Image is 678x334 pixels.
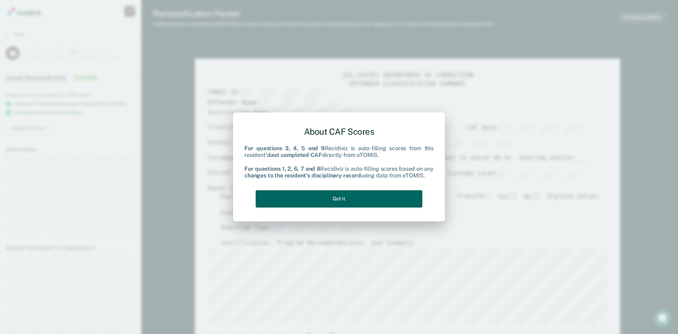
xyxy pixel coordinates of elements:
[244,165,320,172] b: For questions 1, 2, 6, 7 and 8
[244,145,434,179] div: Recidiviz is auto-filling scores from this resident's directly from eTOMIS. Recidiviz is auto-fil...
[256,190,422,207] button: Got it
[269,152,322,159] b: last completed CAF
[244,145,325,152] b: For questions 3, 4, 5 and 9
[244,172,361,179] b: changes to the resident's disciplinary record
[244,121,434,142] div: About CAF Scores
